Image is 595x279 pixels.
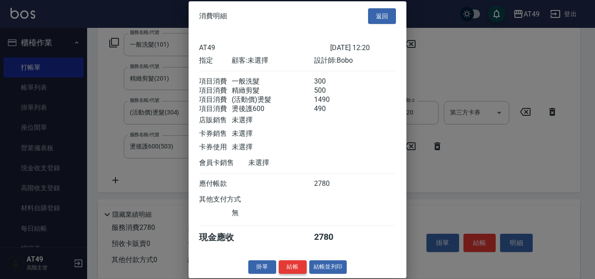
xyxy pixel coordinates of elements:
div: 2780 [314,179,347,188]
div: 設計師: Bobo [314,56,396,65]
div: 300 [314,77,347,86]
div: 顧客: 未選擇 [232,56,314,65]
div: 燙後護600 [232,104,314,114]
div: 項目消費 [199,77,232,86]
div: 精緻剪髮 [232,86,314,95]
div: 未選擇 [232,143,314,152]
div: 未選擇 [232,129,314,138]
div: (活動價)燙髮 [232,95,314,104]
button: 結帳 [279,260,307,274]
div: 卡券銷售 [199,129,232,138]
div: 卡券使用 [199,143,232,152]
div: 未選擇 [248,158,330,168]
div: 未選擇 [232,116,314,125]
div: 會員卡銷售 [199,158,248,168]
span: 消費明細 [199,12,227,20]
div: 一般洗髮 [232,77,314,86]
div: 項目消費 [199,95,232,104]
div: 490 [314,104,347,114]
div: 1490 [314,95,347,104]
div: 現金應收 [199,232,248,243]
div: AT49 [199,44,330,52]
div: 項目消費 [199,104,232,114]
div: 無 [232,208,314,218]
div: 指定 [199,56,232,65]
div: 店販銷售 [199,116,232,125]
div: 2780 [314,232,347,243]
div: [DATE] 12:20 [330,44,396,52]
div: 項目消費 [199,86,232,95]
div: 其他支付方式 [199,195,265,204]
button: 結帳並列印 [309,260,347,274]
button: 掛單 [248,260,276,274]
div: 500 [314,86,347,95]
div: 應付帳款 [199,179,232,188]
button: 返回 [368,8,396,24]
